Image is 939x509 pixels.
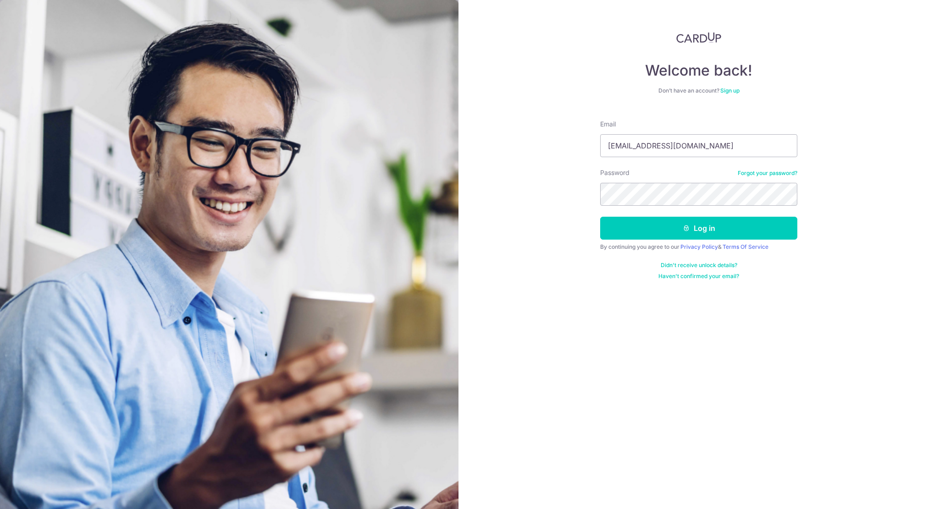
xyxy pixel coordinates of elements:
[600,61,797,80] h4: Welcome back!
[720,87,740,94] a: Sign up
[661,262,737,269] a: Didn't receive unlock details?
[723,243,768,250] a: Terms Of Service
[600,134,797,157] input: Enter your Email
[738,170,797,177] a: Forgot your password?
[600,168,630,177] label: Password
[658,273,739,280] a: Haven't confirmed your email?
[600,120,616,129] label: Email
[600,217,797,240] button: Log in
[680,243,718,250] a: Privacy Policy
[676,32,721,43] img: CardUp Logo
[600,87,797,94] div: Don’t have an account?
[600,243,797,251] div: By continuing you agree to our &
